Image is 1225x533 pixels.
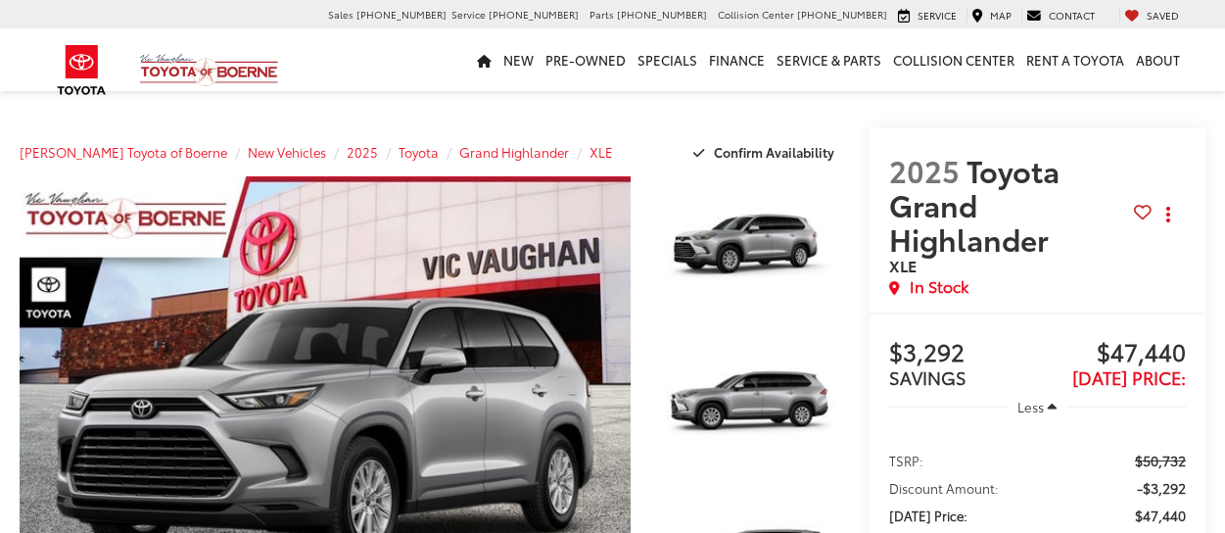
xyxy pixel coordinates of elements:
span: $3,292 [889,339,1038,368]
span: Confirm Availability [714,143,834,161]
img: 2025 Toyota Grand Highlander XLE [650,174,851,325]
a: Expand Photo 2 [652,335,849,483]
button: Actions [1152,197,1186,231]
span: Map [990,8,1012,23]
a: Grand Highlander [459,143,569,161]
a: Toyota [399,143,439,161]
img: Vic Vaughan Toyota of Boerne [139,53,279,87]
a: Home [471,28,497,91]
span: Contact [1049,8,1095,23]
a: Rent a Toyota [1020,28,1130,91]
a: Map [966,8,1016,24]
a: About [1130,28,1186,91]
span: [PHONE_NUMBER] [489,7,579,22]
a: 2025 [347,143,378,161]
span: XLE [889,254,917,276]
span: 2025 [889,149,960,191]
span: Service [451,7,486,22]
span: -$3,292 [1137,478,1186,498]
a: My Saved Vehicles [1119,8,1184,24]
span: [DATE] Price: [889,506,967,525]
span: $47,440 [1037,339,1186,368]
a: Finance [703,28,771,91]
span: TSRP: [889,451,923,470]
span: Less [1017,398,1044,415]
img: 2025 Toyota Grand Highlander XLE [650,333,851,484]
span: [DATE] Price: [1072,364,1186,390]
a: New [497,28,540,91]
span: Parts [589,7,614,22]
a: Specials [632,28,703,91]
a: Expand Photo 1 [652,176,849,324]
a: XLE [589,143,613,161]
span: Service [918,8,957,23]
span: SAVINGS [889,364,966,390]
span: [PHONE_NUMBER] [356,7,447,22]
img: Toyota [45,38,118,102]
span: Sales [328,7,353,22]
span: [PHONE_NUMBER] [617,7,707,22]
span: $47,440 [1135,506,1186,525]
span: In Stock [910,275,968,298]
span: Toyota Grand Highlander [889,149,1060,260]
span: Collision Center [718,7,794,22]
button: Confirm Availability [683,135,850,170]
a: Contact [1021,8,1100,24]
a: Collision Center [887,28,1020,91]
button: Less [1008,389,1066,424]
span: dropdown dots [1166,207,1170,222]
a: New Vehicles [248,143,326,161]
a: [PERSON_NAME] Toyota of Boerne [20,143,227,161]
span: $50,732 [1135,451,1186,470]
a: Service & Parts: Opens in a new tab [771,28,887,91]
a: Pre-Owned [540,28,632,91]
a: Service [893,8,962,24]
span: Discount Amount: [889,478,999,498]
span: Saved [1147,8,1179,23]
span: [PHONE_NUMBER] [797,7,887,22]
